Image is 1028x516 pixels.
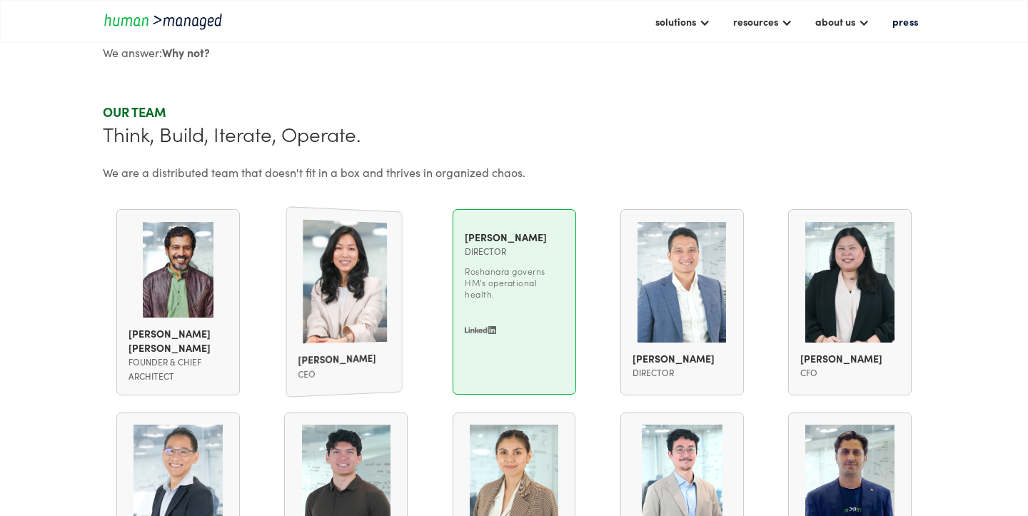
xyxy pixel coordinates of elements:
[885,9,925,34] a: press
[808,9,877,34] div: about us
[815,13,855,30] div: about us
[648,9,717,34] div: solutions
[103,11,231,31] a: home
[465,230,564,244] div: [PERSON_NAME]
[655,13,696,30] div: solutions
[103,163,925,181] div: We are a distributed team that doesn't fit in a box and thrives in organized chaos.
[465,265,564,300] p: Roshanara governs HM's operational health.
[128,326,228,355] div: [PERSON_NAME] [PERSON_NAME]
[103,103,925,121] div: Our team
[733,13,778,30] div: resources
[128,355,228,383] div: Founder & Chief Architect
[465,244,564,258] div: director
[298,364,392,382] div: CEO
[298,350,392,368] div: [PERSON_NAME]
[103,121,925,146] div: Think, Build, Iterate, Operate.
[162,44,210,60] strong: Why not?
[465,327,496,335] img: LinkedIn
[800,365,899,380] div: CFO
[633,365,732,380] div: Director
[633,351,732,365] div: [PERSON_NAME]
[800,351,899,365] div: [PERSON_NAME]
[465,221,564,350] a: [PERSON_NAME]directorRoshanara governs HM's operational health.LinkedIn
[726,9,800,34] div: resources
